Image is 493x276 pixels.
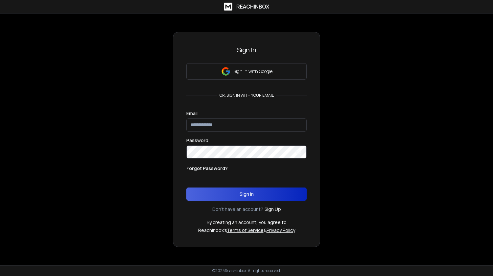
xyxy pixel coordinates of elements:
button: Sign In [186,188,307,201]
p: Sign in with Google [233,68,272,75]
a: Privacy Policy [267,227,295,233]
p: Forgot Password? [186,165,228,172]
h3: Sign In [186,45,307,55]
button: Sign in with Google [186,63,307,80]
label: Email [186,111,198,116]
p: Don't have an account? [212,206,263,213]
h1: ReachInbox [236,3,269,11]
p: ReachInbox's & [198,227,295,234]
label: Password [186,138,208,143]
a: Sign Up [265,206,281,213]
p: By creating an account, you agree to [207,219,287,226]
a: Terms of Service [227,227,264,233]
a: ReachInbox [224,3,269,11]
p: © 2025 Reachinbox. All rights reserved. [212,268,281,273]
p: or, sign in with your email [217,93,276,98]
